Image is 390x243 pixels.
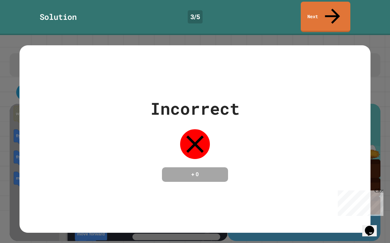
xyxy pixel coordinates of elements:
div: Solution [40,11,77,23]
h4: + 0 [169,171,221,179]
div: Incorrect [150,96,240,121]
div: 3 / 5 [188,10,203,23]
iframe: chat widget [335,188,383,216]
iframe: chat widget [362,217,383,236]
div: Chat with us now!Close [3,3,46,42]
a: Next [301,2,350,32]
